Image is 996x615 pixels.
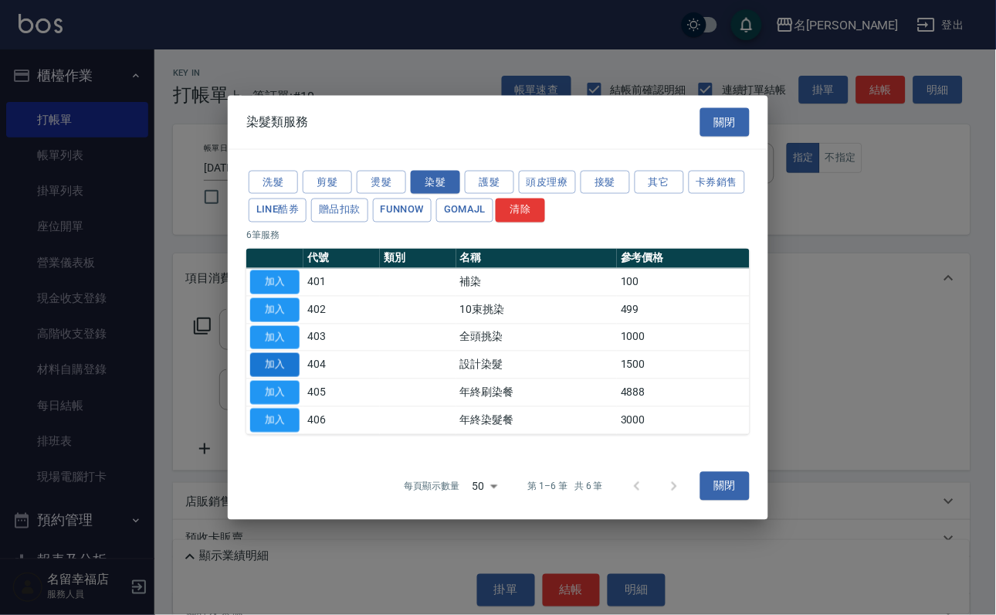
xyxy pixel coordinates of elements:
[303,379,380,406] td: 405
[700,472,750,501] button: 關閉
[581,170,630,194] button: 接髮
[456,268,617,296] td: 補染
[465,170,514,194] button: 護髮
[250,353,300,377] button: 加入
[617,296,750,324] td: 499
[519,170,576,194] button: 頭皮理療
[466,465,503,507] div: 50
[373,199,432,223] button: FUNNOW
[617,324,750,352] td: 1000
[250,270,300,294] button: 加入
[456,379,617,406] td: 年終刷染餐
[250,297,300,321] button: 加入
[303,406,380,434] td: 406
[411,170,460,194] button: 染髮
[303,170,352,194] button: 剪髮
[456,249,617,269] th: 名稱
[380,249,456,269] th: 類別
[528,479,603,493] p: 第 1–6 筆 共 6 筆
[303,351,380,379] td: 404
[456,324,617,352] td: 全頭挑染
[635,170,684,194] button: 其它
[303,324,380,352] td: 403
[436,199,493,223] button: GOMAJL
[689,170,746,194] button: 卡券銷售
[311,199,368,223] button: 贈品扣款
[456,296,617,324] td: 10束挑染
[617,351,750,379] td: 1500
[405,479,460,493] p: 每頁顯示數量
[617,249,750,269] th: 參考價格
[246,114,308,130] span: 染髮類服務
[456,406,617,434] td: 年終染髮餐
[303,296,380,324] td: 402
[617,379,750,406] td: 4888
[617,406,750,434] td: 3000
[496,199,545,223] button: 清除
[250,408,300,432] button: 加入
[250,381,300,405] button: 加入
[456,351,617,379] td: 設計染髮
[250,325,300,349] button: 加入
[249,199,307,223] button: LINE酷券
[246,229,750,243] p: 6 筆服務
[357,170,406,194] button: 燙髮
[303,249,380,269] th: 代號
[303,268,380,296] td: 401
[700,108,750,137] button: 關閉
[617,268,750,296] td: 100
[249,170,298,194] button: 洗髮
